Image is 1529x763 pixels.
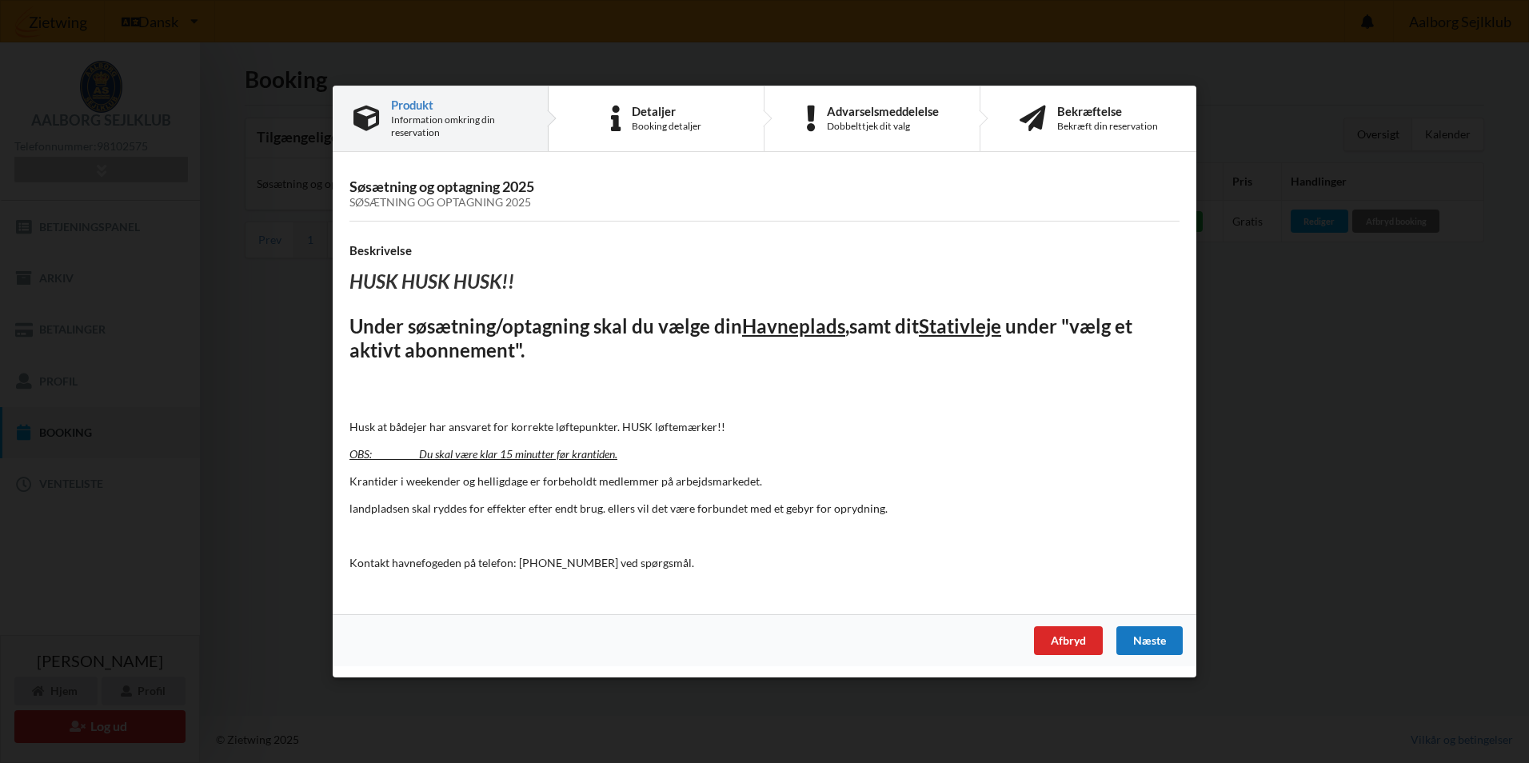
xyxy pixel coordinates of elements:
u: , [845,314,849,337]
div: Information omkring din reservation [391,114,527,139]
h4: Beskrivelse [349,243,1180,258]
div: Advarselsmeddelelse [827,105,939,118]
i: HUSK HUSK HUSK!! [349,270,514,293]
div: Bekræft din reservation [1057,120,1158,133]
div: Produkt [391,98,527,111]
div: Booking detaljer [632,120,701,133]
div: Søsætning og optagning 2025 [349,196,1180,210]
h3: Søsætning og optagning 2025 [349,178,1180,210]
p: Husk at bådejer har ansvaret for korrekte løftepunkter. HUSK løftemærker!! [349,419,1180,435]
p: Krantider i weekender og helligdage er forbeholdt medlemmer på arbejdsmarkedet. [349,473,1180,489]
u: OBS: Du skal være klar 15 minutter før krantiden. [349,447,617,461]
p: Kontakt havnefogeden på telefon: [PHONE_NUMBER] ved spørgsmål. [349,555,1180,571]
p: landpladsen skal ryddes for effekter efter endt brug. ellers vil det være forbundet med et gebyr ... [349,501,1180,517]
u: Havneplads [742,314,845,337]
div: Detaljer [632,105,701,118]
div: Dobbelttjek dit valg [827,120,939,133]
u: Stativleje [919,314,1001,337]
div: Afbryd [1034,626,1103,655]
div: Bekræftelse [1057,105,1158,118]
div: Næste [1116,626,1183,655]
h2: Under søsætning/optagning skal du vælge din samt dit under "vælg et aktivt abonnement". [349,314,1180,363]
